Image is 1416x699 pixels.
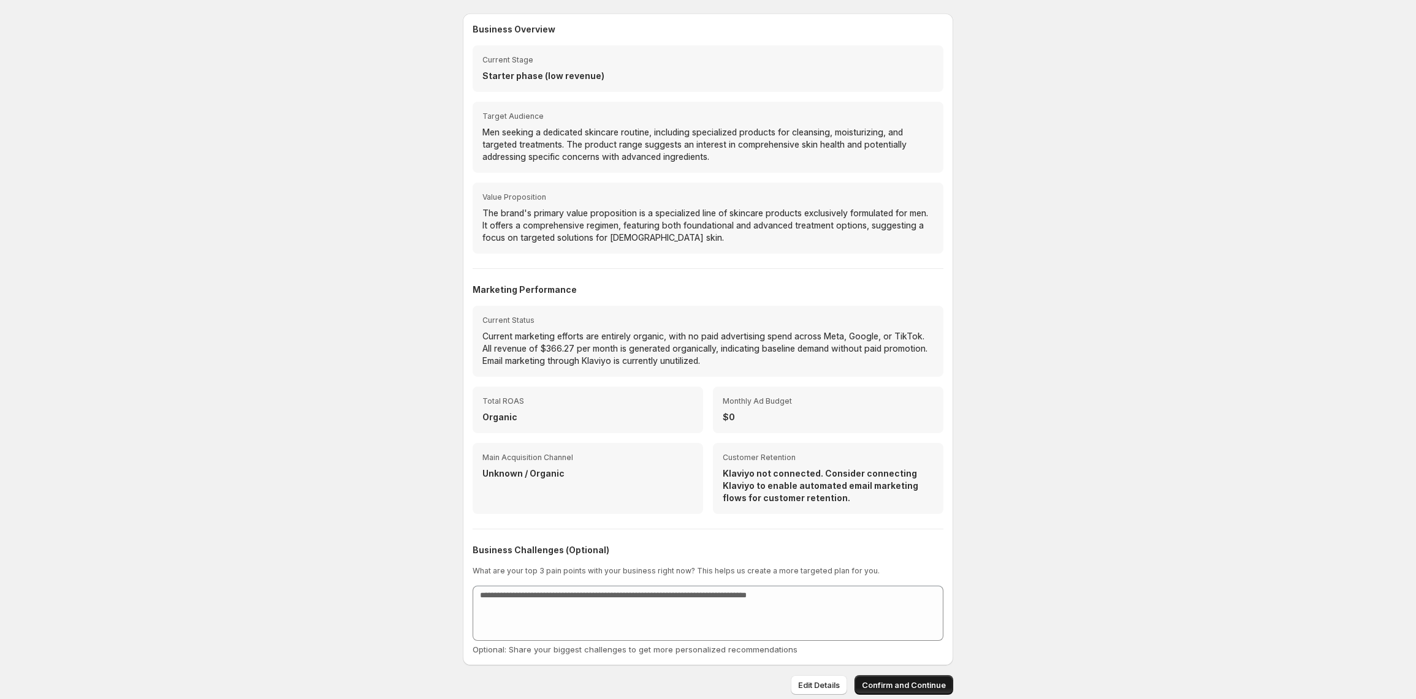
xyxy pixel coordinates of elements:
h2: Business Challenges (Optional) [473,544,943,556]
p: Unknown / Organic [482,467,693,480]
button: Edit Details [791,675,847,695]
p: What are your top 3 pain points with your business right now? This helps us create a more targete... [473,566,943,576]
span: Current Status [482,315,934,325]
span: Confirm and Continue [862,679,946,691]
span: Main Acquisition Channel [482,453,693,463]
h2: Marketing Performance [473,284,943,296]
h2: Business Overview [473,23,943,36]
span: Optional: Share your biggest challenges to get more personalized recommendations [473,644,797,654]
p: The brand's primary value proposition is a specialized line of skincare products exclusively form... [482,207,934,244]
span: Customer Retention [723,453,934,463]
span: Value Proposition [482,192,934,202]
p: Current marketing efforts are entirely organic, with no paid advertising spend across Meta, Googl... [482,330,934,367]
p: Organic [482,411,693,423]
span: Monthly Ad Budget [723,396,934,406]
p: Men seeking a dedicated skincare routine, including specialized products for cleansing, moisturiz... [482,126,934,163]
p: $0 [723,411,934,423]
p: Starter phase (low revenue) [482,70,934,82]
span: Edit Details [798,679,840,691]
p: Klaviyo not connected. Consider connecting Klaviyo to enable automated email marketing flows for ... [723,467,934,504]
span: Target Audience [482,111,934,121]
span: Total ROAS [482,396,693,406]
span: Current Stage [482,55,934,65]
button: Confirm and Continue [855,675,953,695]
